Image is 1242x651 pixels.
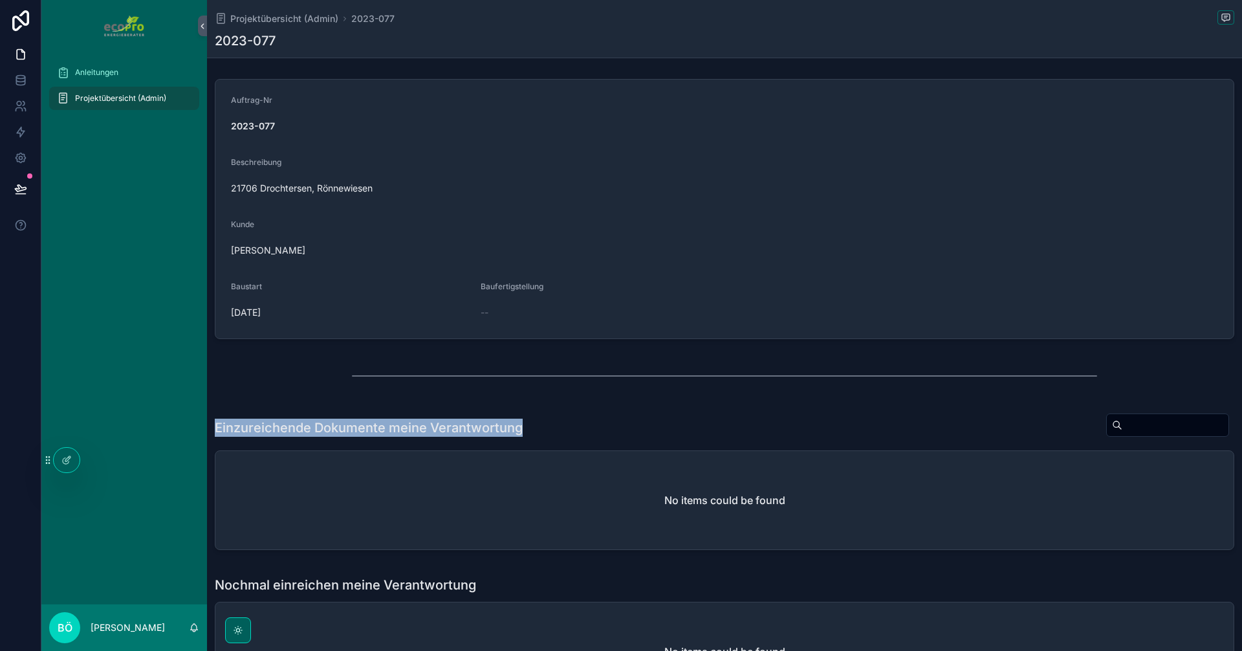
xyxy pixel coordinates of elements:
a: Projektübersicht (Admin) [215,12,338,25]
span: -- [481,306,488,319]
span: [PERSON_NAME] [231,244,305,257]
strong: 2023-077 [231,120,275,131]
span: 21706 Drochtersen, Rönnewiesen [231,182,1218,195]
span: Baufertigstellung [481,281,543,291]
img: App logo [104,16,144,36]
a: Anleitungen [49,61,199,84]
div: scrollable content [41,52,207,127]
span: Auftrag-Nr [231,95,272,105]
h1: 2023-077 [215,32,276,50]
span: Beschreibung [231,157,281,167]
a: Projektübersicht (Admin) [49,87,199,110]
span: [DATE] [231,306,470,319]
h2: No items could be found [664,492,785,508]
h1: Einzureichende Dokumente meine Verantwortung [215,419,523,437]
span: Baustart [231,281,262,291]
a: 2023-077 [351,12,395,25]
span: BÖ [58,620,72,635]
p: [PERSON_NAME] [91,621,165,634]
span: Anleitungen [75,67,118,78]
span: Kunde [231,219,254,229]
span: Projektübersicht (Admin) [230,12,338,25]
h1: Nochmal einreichen meine Verantwortung [215,576,476,594]
span: Projektübersicht (Admin) [75,93,166,104]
